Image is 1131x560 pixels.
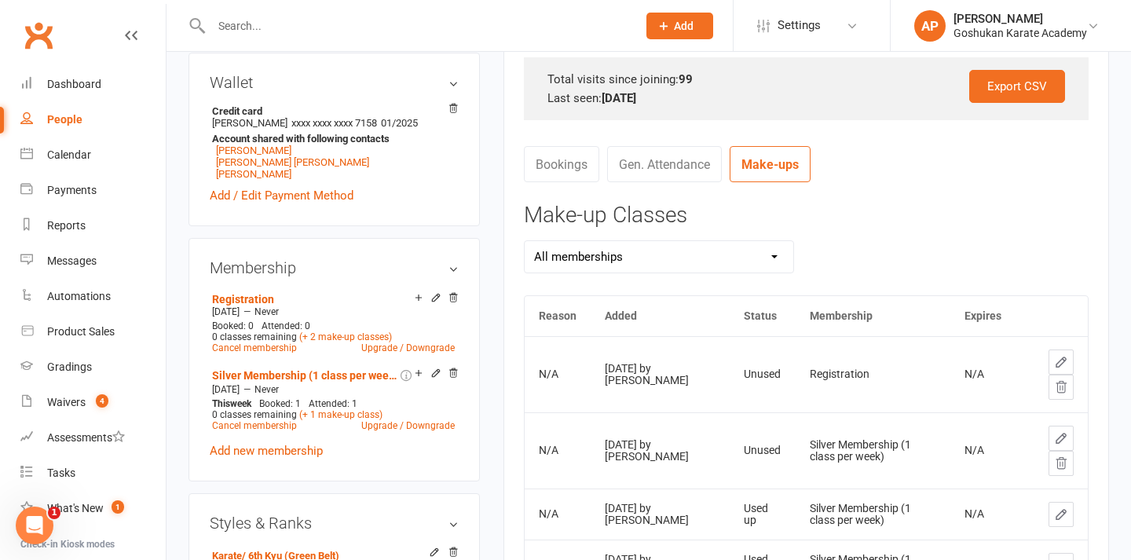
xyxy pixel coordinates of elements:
span: 0 classes remaining [212,331,297,342]
div: Product Sales [47,325,115,338]
h3: Membership [210,259,459,276]
div: Automations [47,290,111,302]
th: Membership [796,296,950,336]
div: Assessments [47,431,125,444]
span: Booked: 1 [259,398,301,409]
th: Status [730,296,796,336]
span: [DATE] [212,306,240,317]
span: 0 classes remaining [212,409,297,420]
a: [PERSON_NAME] [216,168,291,180]
a: Dashboard [20,67,166,102]
strong: 99 [679,72,693,86]
div: Used up [744,503,782,527]
th: Added [591,296,730,336]
strong: Credit card [212,105,451,117]
a: Silver Membership (1 class per week) [212,369,397,382]
a: Reports [20,208,166,243]
a: Upgrade / Downgrade [361,420,455,431]
a: Registration [212,293,274,306]
a: Messages [20,243,166,279]
a: Export CSV [969,70,1065,103]
th: Expires [950,296,1016,336]
div: [DATE] by [PERSON_NAME] [605,439,716,463]
div: Goshukan Karate Academy [953,26,1087,40]
div: Calendar [47,148,91,161]
div: Silver Membership (1 class per week) [810,503,936,527]
h3: Make-up Classes [524,203,1089,228]
input: Search... [207,15,626,37]
a: [PERSON_NAME] [216,145,291,156]
a: Gen. Attendance [607,146,722,182]
div: Last seen: [547,89,1065,108]
span: xxxx xxxx xxxx 7158 [291,117,377,129]
th: Reason [525,296,591,336]
div: N/A [539,445,576,456]
a: [PERSON_NAME] [PERSON_NAME] [216,156,369,168]
div: — [208,306,459,318]
div: AP [914,10,946,42]
a: Assessments [20,420,166,456]
h3: Styles & Ranks [210,514,459,532]
a: Cancel membership [212,342,297,353]
a: Cancel membership [212,420,297,431]
div: [DATE] by [PERSON_NAME] [605,503,716,527]
a: (+ 2 make-up classes) [299,331,392,342]
strong: [DATE] [602,91,636,105]
a: What's New1 [20,491,166,526]
a: Bookings [524,146,599,182]
div: Reports [47,219,86,232]
a: Gradings [20,350,166,385]
div: — [208,383,459,396]
div: Tasks [47,467,75,479]
div: People [47,113,82,126]
a: Calendar [20,137,166,173]
div: What's New [47,502,104,514]
div: Silver Membership (1 class per week) [810,439,936,463]
span: This [212,398,230,409]
span: 01/2025 [381,117,418,129]
div: [PERSON_NAME] [953,12,1087,26]
a: Product Sales [20,314,166,350]
span: 1 [48,507,60,519]
span: 1 [112,500,124,514]
div: N/A [964,445,1001,456]
a: Make-ups [730,146,811,182]
span: Never [254,384,279,395]
div: Unused [744,368,782,380]
a: Upgrade / Downgrade [361,342,455,353]
a: Add new membership [210,444,323,458]
div: Unused [744,445,782,456]
div: Gradings [47,361,92,373]
h3: Wallet [210,74,459,91]
span: Attended: 1 [309,398,357,409]
a: Automations [20,279,166,314]
div: N/A [539,508,576,520]
iframe: Intercom live chat [16,507,53,544]
div: [DATE] by [PERSON_NAME] [605,363,716,387]
div: week [208,398,255,409]
a: (+ 1 make-up class) [299,409,382,420]
span: Add [674,20,694,32]
a: Add / Edit Payment Method [210,186,353,205]
a: Waivers 4 [20,385,166,420]
div: Waivers [47,396,86,408]
li: [PERSON_NAME] [210,103,459,182]
div: Messages [47,254,97,267]
strong: Account shared with following contacts [212,133,451,145]
div: N/A [539,368,576,380]
a: Clubworx [19,16,58,55]
span: Settings [778,8,821,43]
div: Registration [810,368,936,380]
div: Payments [47,184,97,196]
a: People [20,102,166,137]
span: [DATE] [212,384,240,395]
span: Booked: 0 [212,320,254,331]
span: 4 [96,394,108,408]
a: Payments [20,173,166,208]
div: N/A [964,368,1001,380]
span: Attended: 0 [262,320,310,331]
button: Add [646,13,713,39]
a: Tasks [20,456,166,491]
div: Dashboard [47,78,101,90]
div: Total visits since joining: [547,70,1065,89]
